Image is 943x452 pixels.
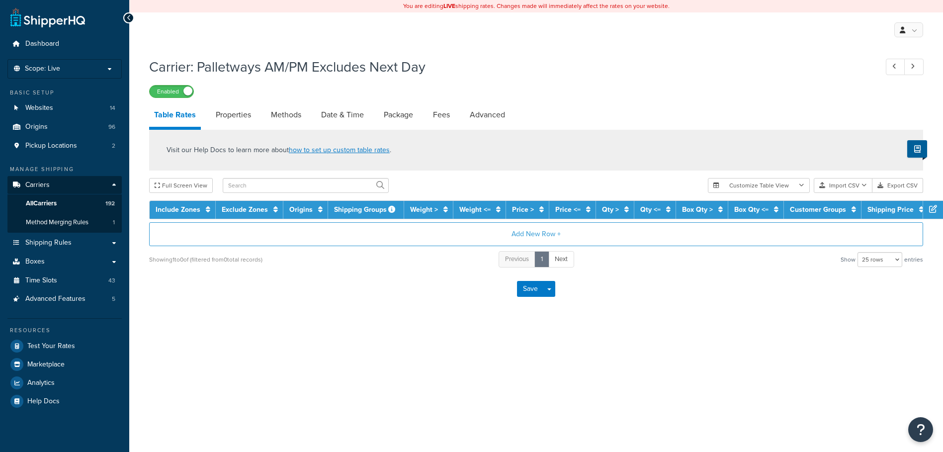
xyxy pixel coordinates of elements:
th: Shipping Groups [328,201,404,219]
span: Shipping Rules [25,239,72,247]
span: Previous [505,254,529,264]
a: Include Zones [156,204,200,215]
span: 43 [108,276,115,285]
a: Websites14 [7,99,122,117]
a: Weight <= [459,204,491,215]
a: Time Slots43 [7,271,122,290]
button: Add New Row + [149,222,923,246]
a: 1 [534,251,549,268]
a: Box Qty <= [734,204,769,215]
a: Customer Groups [790,204,846,215]
a: Marketplace [7,356,122,373]
li: Pickup Locations [7,137,122,155]
a: Previous [499,251,535,268]
li: Method Merging Rules [7,213,122,232]
p: Visit our Help Docs to learn more about . [167,145,391,156]
a: Method Merging Rules1 [7,213,122,232]
h1: Carrier: Palletways AM/PM Excludes Next Day [149,57,867,77]
a: Table Rates [149,103,201,130]
a: Origins [289,204,313,215]
a: Next Record [904,59,924,75]
a: Carriers [7,176,122,194]
a: Dashboard [7,35,122,53]
b: LIVE [443,1,455,10]
div: Basic Setup [7,89,122,97]
span: Next [555,254,568,264]
a: how to set up custom table rates [289,145,390,155]
input: Search [223,178,389,193]
button: Show Help Docs [907,140,927,158]
span: Dashboard [25,40,59,48]
div: Manage Shipping [7,165,122,174]
li: Carriers [7,176,122,233]
span: Help Docs [27,397,60,406]
span: 96 [108,123,115,131]
a: Help Docs [7,392,122,410]
a: Origins96 [7,118,122,136]
button: Customize Table View [708,178,810,193]
span: Origins [25,123,48,131]
span: Analytics [27,379,55,387]
a: Exclude Zones [222,204,268,215]
a: Date & Time [316,103,369,127]
li: Origins [7,118,122,136]
span: All Carriers [26,199,57,208]
span: Marketplace [27,361,65,369]
span: 2 [112,142,115,150]
a: Analytics [7,374,122,392]
a: AllCarriers192 [7,194,122,213]
a: Test Your Rates [7,337,122,355]
a: Qty > [602,204,619,215]
a: Qty <= [640,204,661,215]
a: Previous Record [886,59,905,75]
span: 1 [113,218,115,227]
span: Method Merging Rules [26,218,88,227]
span: Time Slots [25,276,57,285]
span: Websites [25,104,53,112]
div: Resources [7,326,122,335]
span: Show [841,253,856,267]
a: Shipping Price [867,204,914,215]
span: 14 [110,104,115,112]
span: Scope: Live [25,65,60,73]
a: Advanced [465,103,510,127]
span: Test Your Rates [27,342,75,351]
a: Price > [512,204,534,215]
button: Import CSV [814,178,872,193]
a: Weight > [410,204,438,215]
a: Box Qty > [682,204,713,215]
a: Fees [428,103,455,127]
a: Advanced Features5 [7,290,122,308]
a: Shipping Rules [7,234,122,252]
a: Pickup Locations2 [7,137,122,155]
a: Boxes [7,253,122,271]
button: Export CSV [872,178,923,193]
button: Open Resource Center [908,417,933,442]
li: Time Slots [7,271,122,290]
a: Next [548,251,574,268]
span: 5 [112,295,115,303]
li: Advanced Features [7,290,122,308]
span: Advanced Features [25,295,86,303]
a: Methods [266,103,306,127]
li: Websites [7,99,122,117]
span: 192 [105,199,115,208]
span: Pickup Locations [25,142,77,150]
span: Boxes [25,258,45,266]
a: Properties [211,103,256,127]
div: Showing 1 to 0 of (filtered from 0 total records) [149,253,262,267]
a: Package [379,103,418,127]
button: Save [517,281,544,297]
a: Price <= [555,204,581,215]
span: entries [904,253,923,267]
button: Full Screen View [149,178,213,193]
label: Enabled [150,86,193,97]
span: Carriers [25,181,50,189]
